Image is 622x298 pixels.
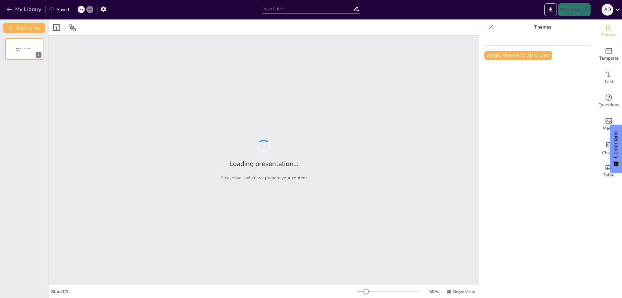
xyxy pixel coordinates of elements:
div: Add images, graphics, shapes or video [596,113,622,136]
div: A o [602,4,613,16]
div: Change the overall theme [596,19,622,43]
span: Table [603,172,615,179]
button: Comentarios - Mostrar encuesta [610,125,622,173]
div: 1 [36,52,41,58]
span: Template [599,55,619,62]
font: Comentario [613,131,618,158]
p: Please wait while we prepare your content [221,175,307,181]
div: Add a table [596,160,622,183]
button: A o [602,3,613,16]
div: Saved [49,6,69,13]
span: Sendsteps presentation editor [16,48,31,52]
span: Charts [602,149,616,157]
span: Text [604,78,613,85]
div: Layout [51,22,62,33]
div: Add charts and graphs [596,136,622,160]
div: Get real-time input from your audience [596,89,622,113]
span: Position [68,24,76,31]
button: Export to PowerPoint [544,3,557,16]
button: My Library [5,4,44,15]
div: Add text boxes [596,66,622,89]
p: Themes [496,19,589,35]
span: Questions [598,101,619,109]
div: 50 % [426,289,442,295]
div: 1 [5,38,43,60]
h2: Loading presentation... [229,159,298,168]
span: Single View [453,289,475,294]
span: Theme [601,31,616,39]
button: Add slide [3,23,45,33]
span: Media [603,125,615,132]
button: Present [558,3,591,16]
div: Add ready made slides [596,43,622,66]
button: Apply theme to all slides [484,51,552,60]
div: Slide 1 / 1 [51,289,357,295]
input: Insert title [262,4,353,14]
